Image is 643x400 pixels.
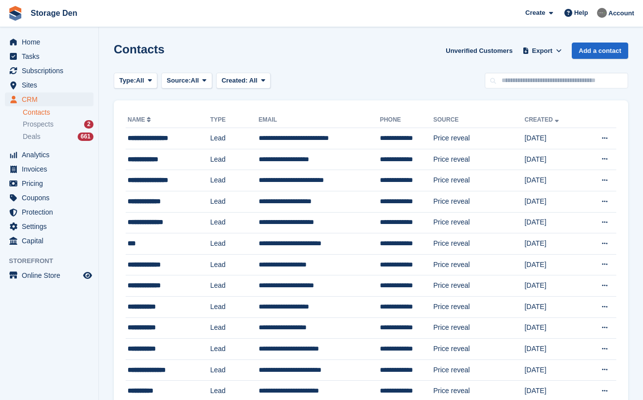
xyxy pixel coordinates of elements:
a: menu [5,205,93,219]
a: Deals 661 [23,132,93,142]
td: Price reveal [433,339,525,360]
a: menu [5,191,93,205]
a: Created [524,116,560,123]
td: [DATE] [524,296,583,317]
span: Subscriptions [22,64,81,78]
td: [DATE] [524,254,583,275]
td: [DATE] [524,191,583,212]
a: menu [5,177,93,190]
td: Lead [210,254,259,275]
button: Created: All [216,73,271,89]
td: Price reveal [433,212,525,233]
td: [DATE] [524,359,583,381]
div: 2 [84,120,93,129]
span: Capital [22,234,81,248]
span: Prospects [23,120,53,129]
span: Invoices [22,162,81,176]
span: Settings [22,220,81,233]
td: Price reveal [433,149,525,170]
span: All [136,76,144,86]
th: Phone [380,112,433,128]
a: Unverified Customers [442,43,516,59]
span: Tasks [22,49,81,63]
a: Contacts [23,108,93,117]
img: stora-icon-8386f47178a22dfd0bd8f6a31ec36ba5ce8667c1dd55bd0f319d3a0aa187defe.svg [8,6,23,21]
td: [DATE] [524,339,583,360]
a: menu [5,148,93,162]
img: Brian Barbour [597,8,607,18]
span: Created: [222,77,248,84]
td: Lead [210,170,259,191]
td: Lead [210,191,259,212]
td: Lead [210,128,259,149]
a: Preview store [82,269,93,281]
span: Online Store [22,268,81,282]
span: Pricing [22,177,81,190]
td: Price reveal [433,296,525,317]
span: Export [532,46,552,56]
span: Source: [167,76,190,86]
td: Lead [210,296,259,317]
a: Prospects 2 [23,119,93,130]
a: Storage Den [27,5,81,21]
th: Type [210,112,259,128]
td: Price reveal [433,191,525,212]
td: Price reveal [433,254,525,275]
td: Price reveal [433,170,525,191]
a: menu [5,49,93,63]
a: menu [5,234,93,248]
td: Price reveal [433,275,525,297]
span: Sites [22,78,81,92]
span: Home [22,35,81,49]
span: Analytics [22,148,81,162]
button: Type: All [114,73,157,89]
h1: Contacts [114,43,165,56]
button: Export [520,43,564,59]
a: Add a contact [572,43,628,59]
td: Price reveal [433,233,525,255]
td: Lead [210,339,259,360]
span: Storefront [9,256,98,266]
span: Create [525,8,545,18]
button: Source: All [161,73,212,89]
span: All [249,77,258,84]
td: Lead [210,275,259,297]
td: Lead [210,317,259,339]
a: menu [5,220,93,233]
td: Lead [210,359,259,381]
td: [DATE] [524,317,583,339]
a: menu [5,162,93,176]
td: [DATE] [524,233,583,255]
span: Help [574,8,588,18]
a: menu [5,268,93,282]
td: Lead [210,212,259,233]
span: All [191,76,199,86]
span: CRM [22,92,81,106]
span: Protection [22,205,81,219]
th: Email [259,112,380,128]
td: Price reveal [433,128,525,149]
td: Lead [210,233,259,255]
span: Coupons [22,191,81,205]
a: menu [5,35,93,49]
span: Type: [119,76,136,86]
td: [DATE] [524,170,583,191]
td: Lead [210,149,259,170]
a: menu [5,92,93,106]
td: [DATE] [524,212,583,233]
td: Price reveal [433,359,525,381]
td: [DATE] [524,275,583,297]
td: [DATE] [524,128,583,149]
div: 661 [78,133,93,141]
a: Name [128,116,153,123]
span: Deals [23,132,41,141]
a: menu [5,78,93,92]
span: Account [608,8,634,18]
td: [DATE] [524,149,583,170]
td: Price reveal [433,317,525,339]
a: menu [5,64,93,78]
th: Source [433,112,525,128]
